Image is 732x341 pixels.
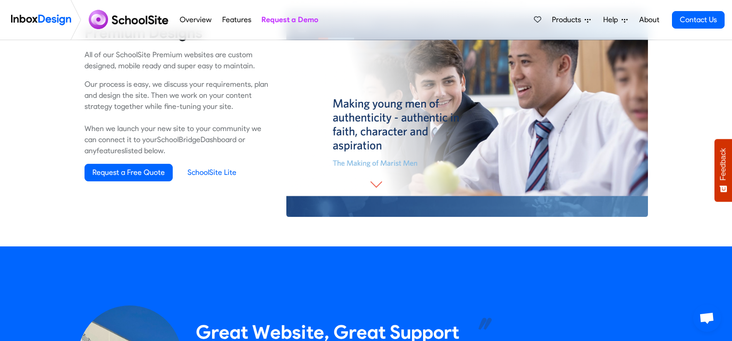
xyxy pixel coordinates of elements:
[672,11,725,29] a: Contact Us
[177,11,214,29] a: Overview
[714,139,732,202] button: Feedback - Show survey
[719,148,727,180] span: Feedback
[219,11,254,29] a: Features
[85,164,173,181] a: Request a Free Quote
[97,146,125,155] a: features
[603,14,622,25] span: Help
[85,79,273,156] p: Our process is easy, we discuss your requirements, plan and design the site. Then we work on your...
[259,11,321,29] a: Request a Demo
[85,49,273,72] p: All of our SchoolSite Premium websites are custom designed, mobile ready and super easy to maintain.
[548,11,594,29] a: Products
[85,9,175,31] img: schoolsite logo
[599,11,631,29] a: Help
[157,135,200,144] a: SchoolBridge
[636,11,662,29] a: About
[693,304,721,332] div: Open chat
[552,14,585,25] span: Products
[180,164,244,181] a: SchoolSite Lite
